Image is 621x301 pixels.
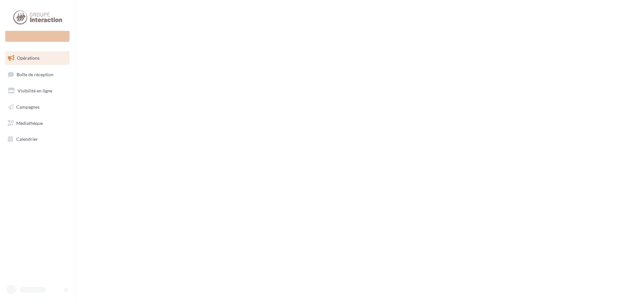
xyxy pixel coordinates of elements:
[16,104,40,110] span: Campagnes
[4,132,71,146] a: Calendrier
[18,88,52,93] span: Visibilité en ligne
[4,84,71,98] a: Visibilité en ligne
[16,120,43,126] span: Médiathèque
[17,55,40,61] span: Opérations
[4,51,71,65] a: Opérations
[4,116,71,130] a: Médiathèque
[5,31,70,42] div: Nouvelle campagne
[4,67,71,81] a: Boîte de réception
[16,136,38,142] span: Calendrier
[17,71,54,77] span: Boîte de réception
[4,100,71,114] a: Campagnes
